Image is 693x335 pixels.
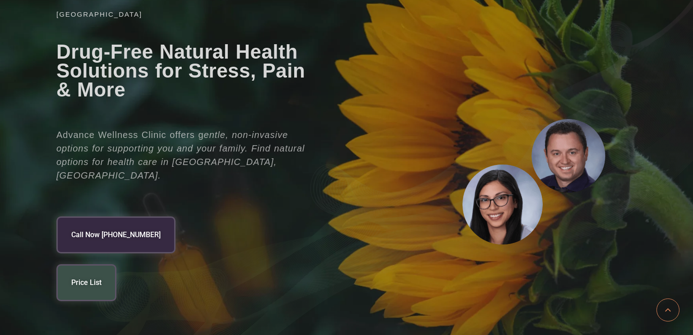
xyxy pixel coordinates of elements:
[56,128,316,182] p: Advance Wellness Clinic offers g
[459,115,609,260] img: Natural health practitioners
[656,298,679,321] a: Scroll to top
[71,279,102,286] span: Price List
[56,264,116,301] a: Link 18
[71,231,161,239] span: Call Now [PHONE_NUMBER]
[56,216,176,253] a: Link 17
[56,42,316,99] h2: Drug-Free Natural Health Solutions for Stress, Pain & More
